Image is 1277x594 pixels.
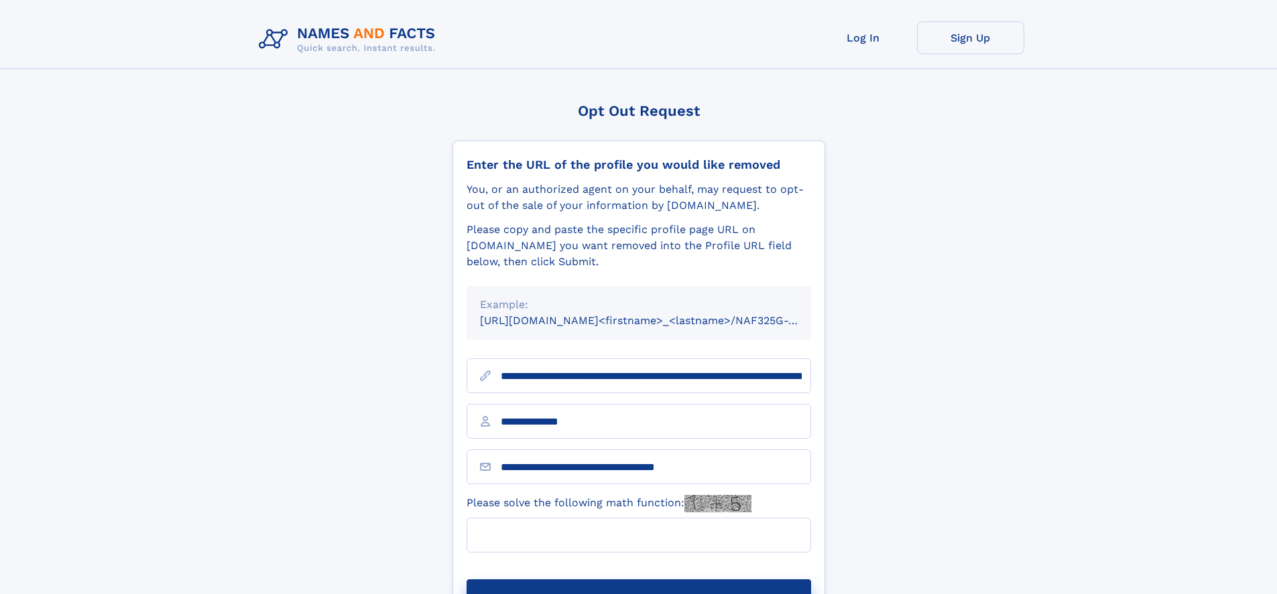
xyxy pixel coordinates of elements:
[467,181,811,214] div: You, or an authorized agent on your behalf, may request to opt-out of the sale of your informatio...
[467,157,811,172] div: Enter the URL of the profile you would like removed
[480,297,798,313] div: Example:
[253,21,446,58] img: Logo Names and Facts
[452,102,825,119] div: Opt Out Request
[810,21,917,54] a: Log In
[467,222,811,270] div: Please copy and paste the specific profile page URL on [DOMAIN_NAME] you want removed into the Pr...
[467,495,751,512] label: Please solve the following math function:
[480,314,837,327] small: [URL][DOMAIN_NAME]<firstname>_<lastname>/NAF325G-xxxxxxxx
[917,21,1024,54] a: Sign Up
